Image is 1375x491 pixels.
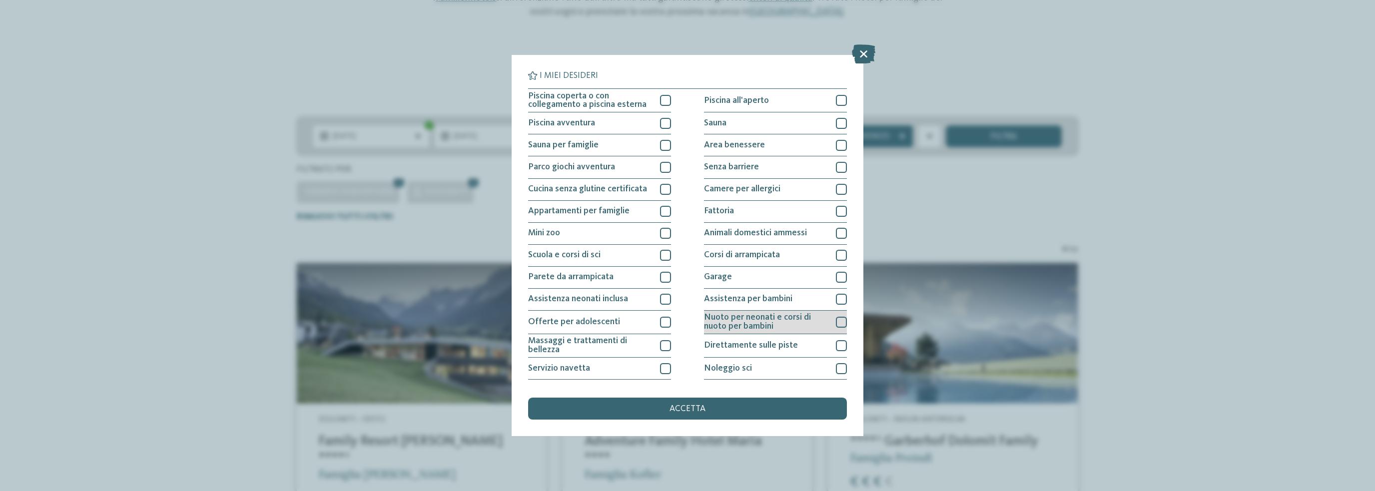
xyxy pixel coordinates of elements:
[528,207,630,216] span: Appartamenti per famiglie
[670,405,705,414] span: accetta
[528,163,615,172] span: Parco giochi avventura
[704,313,828,331] span: Nuoto per neonati e corsi di nuoto per bambini
[704,251,780,260] span: Corsi di arrampicata
[528,273,614,282] span: Parete da arrampicata
[528,251,601,260] span: Scuola e corsi di sci
[528,141,599,150] span: Sauna per famiglie
[704,295,792,304] span: Assistenza per bambini
[704,364,752,373] span: Noleggio sci
[528,229,560,238] span: Mini zoo
[528,92,652,109] span: Piscina coperta o con collegamento a piscina esterna
[528,295,628,304] span: Assistenza neonati inclusa
[704,96,769,105] span: Piscina all'aperto
[528,337,652,354] span: Massaggi e trattamenti di bellezza
[704,141,765,150] span: Area benessere
[704,207,734,216] span: Fattoria
[528,318,620,327] span: Offerte per adolescenti
[704,163,759,172] span: Senza barriere
[704,273,732,282] span: Garage
[704,341,798,350] span: Direttamente sulle piste
[540,71,598,80] span: I miei desideri
[704,229,807,238] span: Animali domestici ammessi
[528,119,595,128] span: Piscina avventura
[704,119,726,128] span: Sauna
[528,185,647,194] span: Cucina senza glutine certificata
[704,185,780,194] span: Camere per allergici
[528,364,590,373] span: Servizio navetta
